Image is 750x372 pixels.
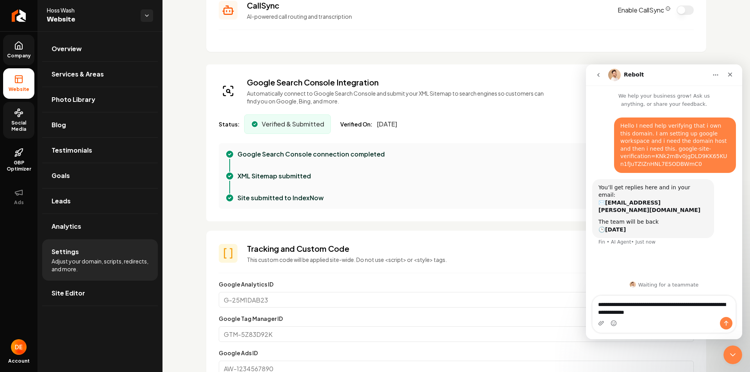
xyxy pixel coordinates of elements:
span: Website [47,14,134,25]
a: Social Media [3,102,34,139]
label: Google Tag Manager ID [219,315,283,322]
input: G-25M1DAB23 [219,292,694,308]
p: XML Sitemap submitted [237,171,311,181]
iframe: Intercom live chat [723,345,742,364]
span: Account [8,358,30,364]
a: Testimonials [42,138,158,163]
iframe: Intercom live chat [586,64,742,339]
input: GTM-5Z83D92K [219,326,694,342]
a: Leads [42,189,158,214]
button: Ads [3,182,34,212]
span: Hoss Wash [47,6,134,14]
label: Enable CallSync [618,5,670,15]
p: Site submitted to IndexNow [237,193,324,203]
span: Status: [219,120,239,128]
a: Photo Library [42,87,158,112]
span: Goals [52,171,70,180]
a: Analytics [42,214,158,239]
p: Automatically connect to Google Search Console and submit your XML Sitemap to search engines so c... [247,89,550,105]
p: This custom code will be applied site-wide. Do not use <script> or <style> tags. [247,256,694,263]
label: Google Analytics ID [219,281,273,288]
span: Adjust your domain, scripts, redirects, and more. [52,257,148,273]
span: Verified On: [340,120,372,128]
span: Verified & Submitted [262,119,324,129]
span: Settings [52,247,79,256]
img: Rebolt Logo [12,9,26,22]
span: Photo Library [52,95,95,104]
span: Social Media [3,120,34,132]
a: Site Editor [42,281,158,306]
span: Overview [52,44,82,53]
span: Testimonials [52,146,92,155]
span: GBP Optimizer [3,160,34,172]
button: Open user button [11,339,27,355]
a: Company [3,35,34,65]
h3: Tracking and Custom Code [247,243,694,254]
h3: Google Search Console Integration [247,77,550,88]
label: Google Ads ID [219,349,258,356]
a: Overview [42,36,158,61]
span: Analytics [52,222,81,231]
span: Site Editor [52,288,85,298]
a: Goals [42,163,158,188]
span: [DATE] [377,119,397,129]
a: Services & Areas [42,62,158,87]
button: CallSync Info [666,6,670,11]
p: Google Search Console connection completed [237,150,385,159]
img: Dylan Evanich [11,339,27,355]
p: AI-powered call routing and transcription [247,12,608,20]
a: Blog [42,112,158,137]
a: GBP Optimizer [3,142,34,178]
span: Website [5,86,32,93]
span: Blog [52,120,66,130]
span: Company [4,53,34,59]
span: Services & Areas [52,69,104,79]
span: Ads [11,199,27,206]
span: Leads [52,196,71,206]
